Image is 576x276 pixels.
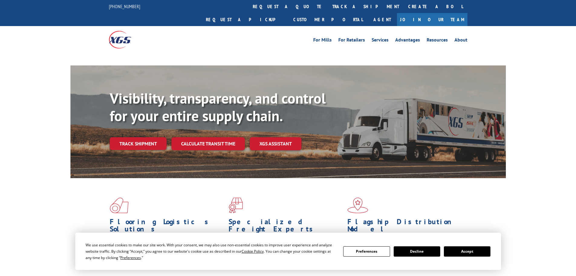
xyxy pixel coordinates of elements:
[372,38,389,44] a: Services
[367,13,397,26] a: Agent
[120,255,141,260] span: Preferences
[347,198,368,213] img: xgs-icon-flagship-distribution-model-red
[395,38,420,44] a: Advantages
[343,246,390,257] button: Preferences
[347,218,462,236] h1: Flagship Distribution Model
[171,137,245,150] a: Calculate transit time
[338,38,365,44] a: For Retailers
[397,13,467,26] a: Join Our Team
[229,198,243,213] img: xgs-icon-focused-on-flooring-red
[86,242,336,261] div: We use essential cookies to make our site work. With your consent, we may also use non-essential ...
[289,13,367,26] a: Customer Portal
[109,3,140,9] a: [PHONE_NUMBER]
[75,233,501,270] div: Cookie Consent Prompt
[427,38,448,44] a: Resources
[110,198,129,213] img: xgs-icon-total-supply-chain-intelligence-red
[444,246,490,257] button: Accept
[201,13,289,26] a: Request a pickup
[394,246,440,257] button: Decline
[454,38,467,44] a: About
[250,137,301,150] a: XGS ASSISTANT
[110,218,224,236] h1: Flooring Logistics Solutions
[110,137,167,150] a: Track shipment
[229,218,343,236] h1: Specialized Freight Experts
[110,89,326,125] b: Visibility, transparency, and control for your entire supply chain.
[313,38,332,44] a: For Mills
[242,249,264,254] span: Cookie Policy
